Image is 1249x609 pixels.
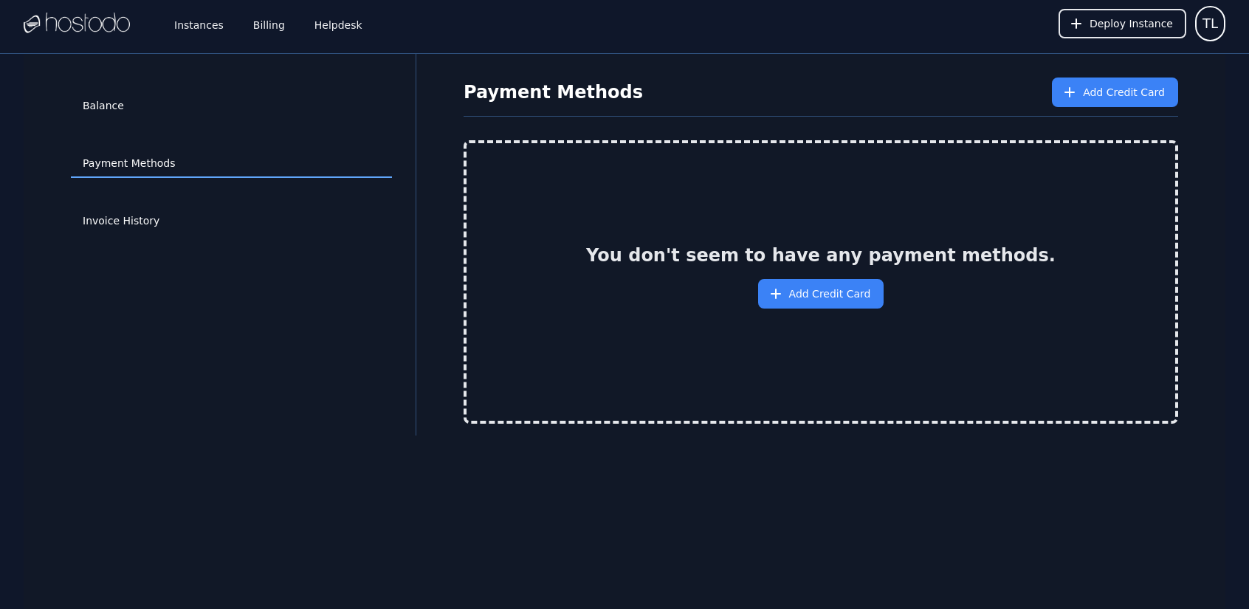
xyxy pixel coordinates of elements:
[758,279,884,309] button: Add Credit Card
[24,13,130,35] img: Logo
[1202,13,1218,34] span: TL
[789,286,871,301] span: Add Credit Card
[1083,85,1165,100] span: Add Credit Card
[1090,16,1173,31] span: Deploy Instance
[1052,78,1178,107] button: Add Credit Card
[1059,9,1186,38] button: Deploy Instance
[71,92,392,120] a: Balance
[586,244,1056,267] h2: You don't seem to have any payment methods.
[464,80,643,104] h1: Payment Methods
[71,150,392,178] a: Payment Methods
[71,207,392,235] a: Invoice History
[1195,6,1225,41] button: User menu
